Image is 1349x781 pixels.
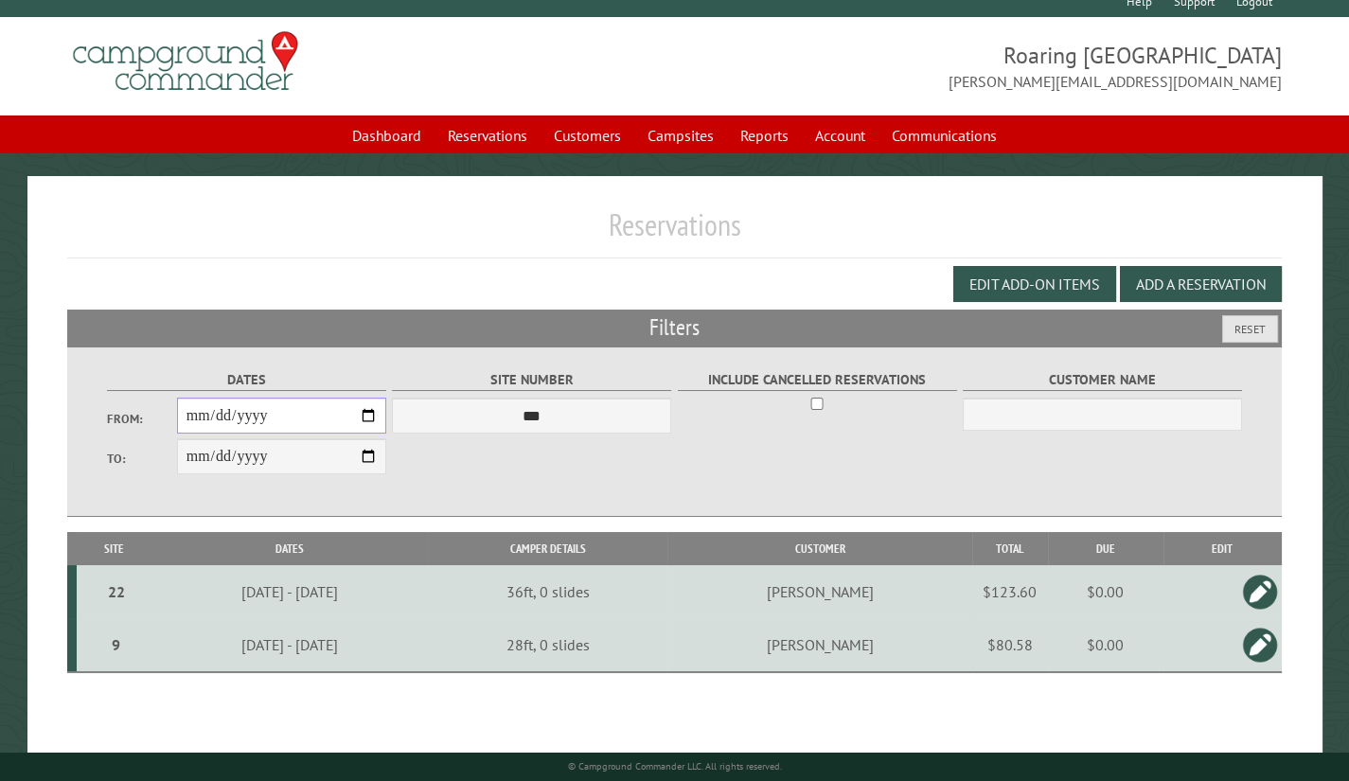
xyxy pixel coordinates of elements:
[542,117,632,153] a: Customers
[1163,532,1282,565] th: Edit
[427,565,667,618] td: 36ft, 0 slides
[107,369,386,391] label: Dates
[568,760,782,772] small: © Campground Commander LLC. All rights reserved.
[963,369,1242,391] label: Customer Name
[67,25,304,98] img: Campground Commander
[427,532,667,565] th: Camper Details
[667,532,971,565] th: Customer
[678,369,957,391] label: Include Cancelled Reservations
[154,582,424,601] div: [DATE] - [DATE]
[151,532,428,565] th: Dates
[67,206,1282,258] h1: Reservations
[667,618,971,672] td: [PERSON_NAME]
[972,565,1048,618] td: $123.60
[84,635,148,654] div: 9
[1048,565,1163,618] td: $0.00
[675,40,1282,93] span: Roaring [GEOGRAPHIC_DATA] [PERSON_NAME][EMAIL_ADDRESS][DOMAIN_NAME]
[1048,618,1163,672] td: $0.00
[154,635,424,654] div: [DATE] - [DATE]
[667,565,971,618] td: [PERSON_NAME]
[1120,266,1282,302] button: Add a Reservation
[953,266,1116,302] button: Edit Add-on Items
[107,450,177,468] label: To:
[1222,315,1278,343] button: Reset
[972,618,1048,672] td: $80.58
[436,117,539,153] a: Reservations
[427,618,667,672] td: 28ft, 0 slides
[77,532,151,565] th: Site
[636,117,725,153] a: Campsites
[729,117,800,153] a: Reports
[67,310,1282,346] h2: Filters
[880,117,1008,153] a: Communications
[84,582,148,601] div: 22
[1048,532,1163,565] th: Due
[107,410,177,428] label: From:
[341,117,433,153] a: Dashboard
[972,532,1048,565] th: Total
[392,369,671,391] label: Site Number
[804,117,877,153] a: Account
